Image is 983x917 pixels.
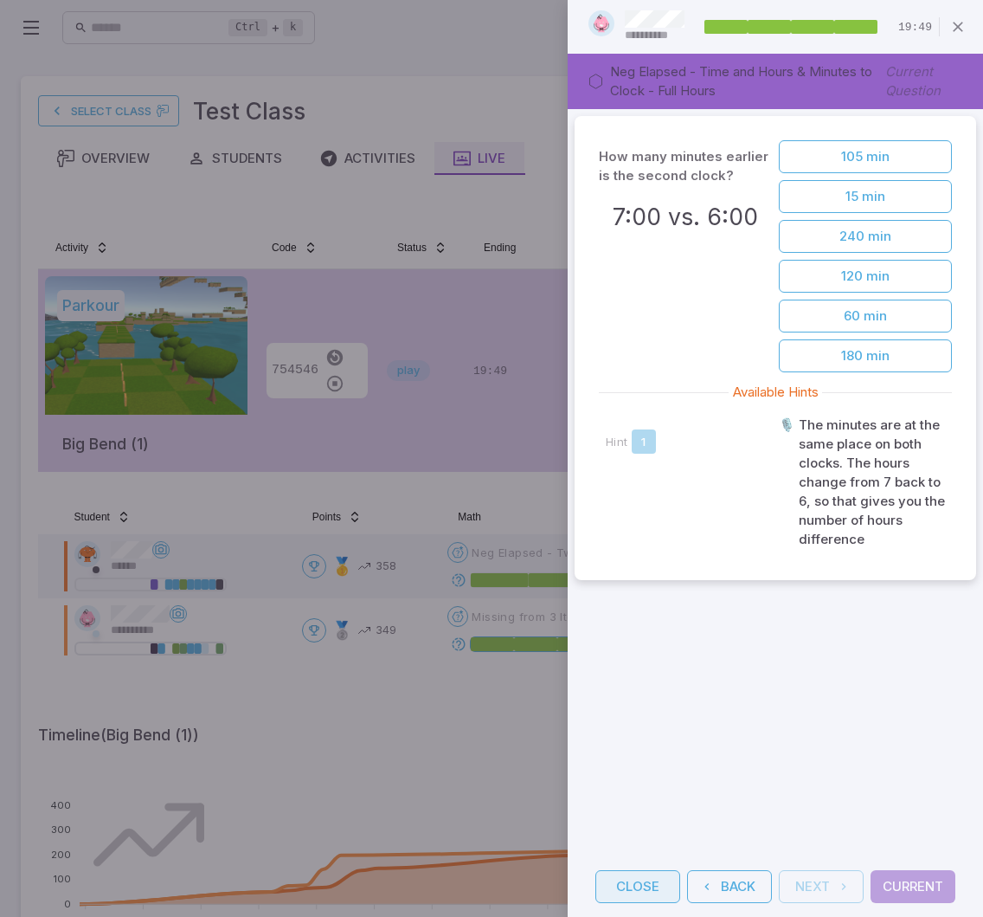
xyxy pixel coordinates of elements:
[606,434,628,449] span: Hint
[613,199,758,234] h3: 7:00 vs. 6:00
[779,416,795,549] p: 🎙️
[898,19,932,36] p: Time Remaining
[779,220,952,253] button: 240 min
[779,339,952,372] button: 180 min
[610,62,878,100] p: Neg Elapsed - Time and Hours & Minutes to Clock - Full Hours
[595,870,680,903] button: Close
[779,140,952,173] button: 105 min
[779,300,952,333] button: 60 min
[588,10,614,36] img: hexagon.svg
[729,383,823,402] span: Available Hints
[779,180,952,213] button: 15 min
[799,416,945,549] p: The minutes are at the same place on both clocks. The hours change from 7 back to 6, so that give...
[687,870,772,903] button: Back
[779,260,952,293] button: 120 min
[885,61,962,102] p: Current Question
[599,147,772,185] p: How many minutes earlier is the second clock?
